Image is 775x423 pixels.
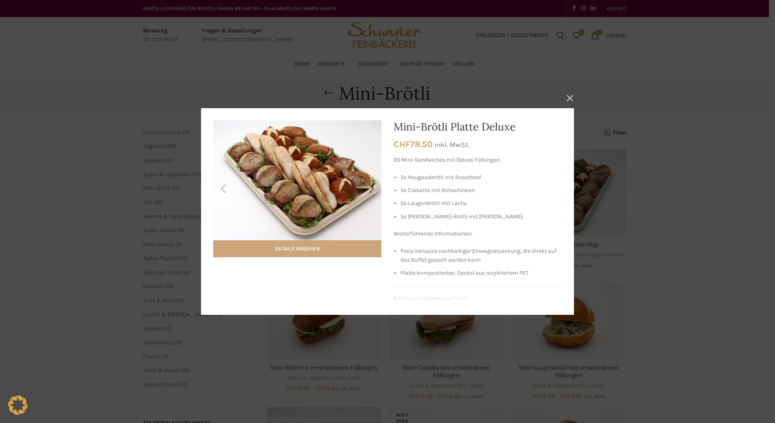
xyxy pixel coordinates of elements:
span: CHF [394,139,410,149]
a: Details ansehen [213,240,381,257]
bdi: 78.50 [394,139,432,149]
li: 5x Laugenbrötli mit Lachs [400,199,562,208]
li: 5x [PERSON_NAME]-Brötli mit [PERSON_NAME] [400,212,562,221]
li: Preis inklusive nachhaltiger Einwegverpackung, die direkt auf das Buffet gestellt werden kann [400,247,562,265]
div: 1 / 3 [213,120,381,241]
img: IMG_0793 [213,120,381,241]
p: Weiterführende Informationen: [394,229,562,238]
span: Frühester Liefertermin: [394,295,453,302]
button: × [560,88,580,108]
div: Next slide [361,179,381,199]
li: 5x Ciabatta mit Rohschinken [400,186,562,195]
li: Platte kompostierbar, Deckel aus rezykliertem PET [400,269,562,278]
span: [DATE] [394,295,562,303]
small: inkl. MwSt. [435,141,469,149]
li: 5x Neugassbrötli mit Roastbeef [400,173,562,182]
a: Mini-Brötli Platte Deluxe [394,120,516,133]
div: Previous slide [213,179,233,199]
p: 20 Mini-Sandwiches mit Deluxe Füllungen [394,156,562,164]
